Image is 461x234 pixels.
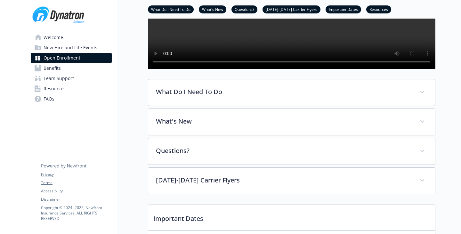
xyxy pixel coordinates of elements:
p: Important Dates [148,205,435,229]
div: What Do I Need To Do [148,79,435,106]
a: What's New [199,6,226,12]
a: Open Enrollment [31,53,112,63]
div: What's New [148,109,435,135]
span: Team Support [44,73,74,84]
a: Accessibility [41,188,111,194]
span: FAQs [44,94,54,104]
p: Copyright © 2024 - 2025 , Newfront Insurance Services, ALL RIGHTS RESERVED [41,205,111,221]
span: Open Enrollment [44,53,80,63]
p: Questions? [156,146,412,156]
a: FAQs [31,94,112,104]
a: Questions? [231,6,257,12]
div: [DATE]-[DATE] Carrier Flyers [148,168,435,194]
a: What Do I Need To Do [148,6,194,12]
span: Welcome [44,32,63,43]
a: Terms [41,180,111,186]
div: Questions? [148,138,435,165]
p: What Do I Need To Do [156,87,412,97]
a: Resources [31,84,112,94]
a: Team Support [31,73,112,84]
span: Benefits [44,63,61,73]
a: Benefits [31,63,112,73]
a: Disclaimer [41,197,111,202]
a: Privacy [41,172,111,177]
span: New Hire and Life Events [44,43,97,53]
a: Welcome [31,32,112,43]
a: New Hire and Life Events [31,43,112,53]
span: Resources [44,84,66,94]
p: [DATE]-[DATE] Carrier Flyers [156,175,412,185]
a: Resources [366,6,391,12]
a: [DATE]-[DATE] Carrier Flyers [263,6,320,12]
a: Important Dates [326,6,361,12]
p: What's New [156,117,412,126]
